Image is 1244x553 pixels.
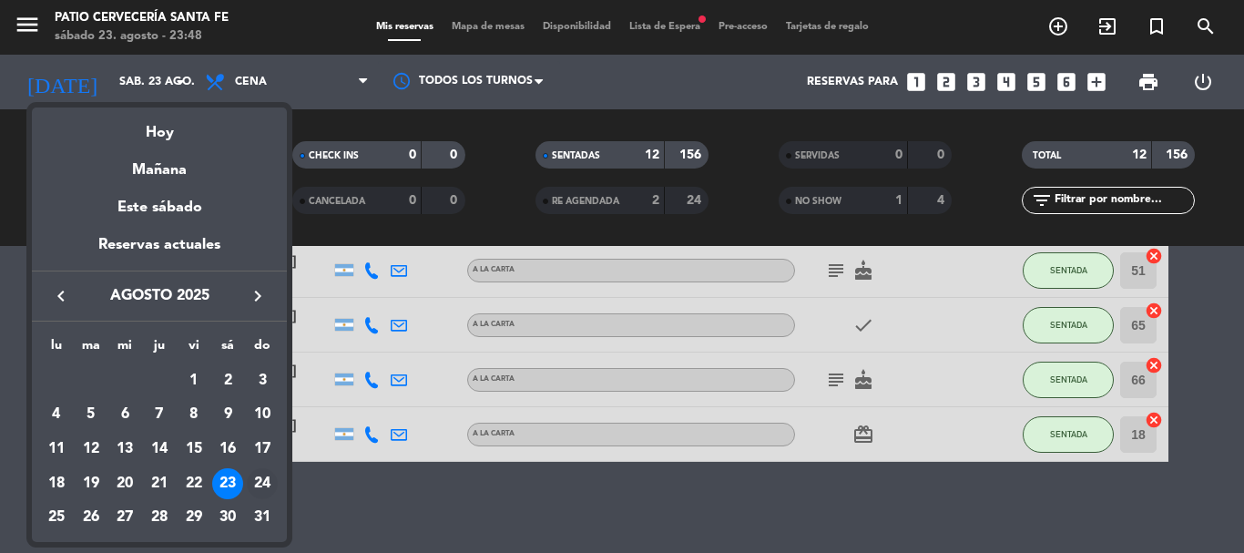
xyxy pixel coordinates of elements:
[74,501,108,536] td: 26 de agosto de 2025
[144,399,175,430] div: 7
[74,335,108,364] th: martes
[76,399,107,430] div: 5
[41,434,72,465] div: 11
[178,434,209,465] div: 15
[50,285,72,307] i: keyboard_arrow_left
[74,466,108,501] td: 19 de agosto de 2025
[76,503,107,534] div: 26
[245,501,280,536] td: 31 de agosto de 2025
[45,284,77,308] button: keyboard_arrow_left
[74,432,108,466] td: 12 de agosto de 2025
[247,503,278,534] div: 31
[32,145,287,182] div: Mañana
[109,434,140,465] div: 13
[77,284,241,308] span: agosto 2025
[109,503,140,534] div: 27
[212,399,243,430] div: 9
[247,365,278,396] div: 3
[142,501,177,536] td: 28 de agosto de 2025
[211,398,246,433] td: 9 de agosto de 2025
[32,233,287,271] div: Reservas actuales
[177,466,211,501] td: 22 de agosto de 2025
[144,434,175,465] div: 14
[245,398,280,433] td: 10 de agosto de 2025
[144,503,175,534] div: 28
[177,364,211,398] td: 1 de agosto de 2025
[41,399,72,430] div: 4
[32,108,287,145] div: Hoy
[177,432,211,466] td: 15 de agosto de 2025
[211,501,246,536] td: 30 de agosto de 2025
[107,432,142,466] td: 13 de agosto de 2025
[177,335,211,364] th: viernes
[39,501,74,536] td: 25 de agosto de 2025
[245,364,280,398] td: 3 de agosto de 2025
[107,335,142,364] th: miércoles
[211,466,246,501] td: 23 de agosto de 2025
[212,468,243,499] div: 23
[142,432,177,466] td: 14 de agosto de 2025
[212,503,243,534] div: 30
[211,432,246,466] td: 16 de agosto de 2025
[107,466,142,501] td: 20 de agosto de 2025
[107,398,142,433] td: 6 de agosto de 2025
[177,398,211,433] td: 8 de agosto de 2025
[177,501,211,536] td: 29 de agosto de 2025
[178,503,209,534] div: 29
[32,182,287,233] div: Este sábado
[178,365,209,396] div: 1
[76,434,107,465] div: 12
[178,468,209,499] div: 22
[247,285,269,307] i: keyboard_arrow_right
[247,434,278,465] div: 17
[76,468,107,499] div: 19
[41,503,72,534] div: 25
[107,501,142,536] td: 27 de agosto de 2025
[41,468,72,499] div: 18
[142,335,177,364] th: jueves
[245,466,280,501] td: 24 de agosto de 2025
[211,335,246,364] th: sábado
[109,399,140,430] div: 6
[212,434,243,465] div: 16
[39,364,177,398] td: AGO.
[144,468,175,499] div: 21
[39,398,74,433] td: 4 de agosto de 2025
[211,364,246,398] td: 2 de agosto de 2025
[247,468,278,499] div: 24
[142,466,177,501] td: 21 de agosto de 2025
[74,398,108,433] td: 5 de agosto de 2025
[39,432,74,466] td: 11 de agosto de 2025
[245,335,280,364] th: domingo
[39,335,74,364] th: lunes
[178,399,209,430] div: 8
[109,468,140,499] div: 20
[247,399,278,430] div: 10
[142,398,177,433] td: 7 de agosto de 2025
[241,284,274,308] button: keyboard_arrow_right
[39,466,74,501] td: 18 de agosto de 2025
[245,432,280,466] td: 17 de agosto de 2025
[212,365,243,396] div: 2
